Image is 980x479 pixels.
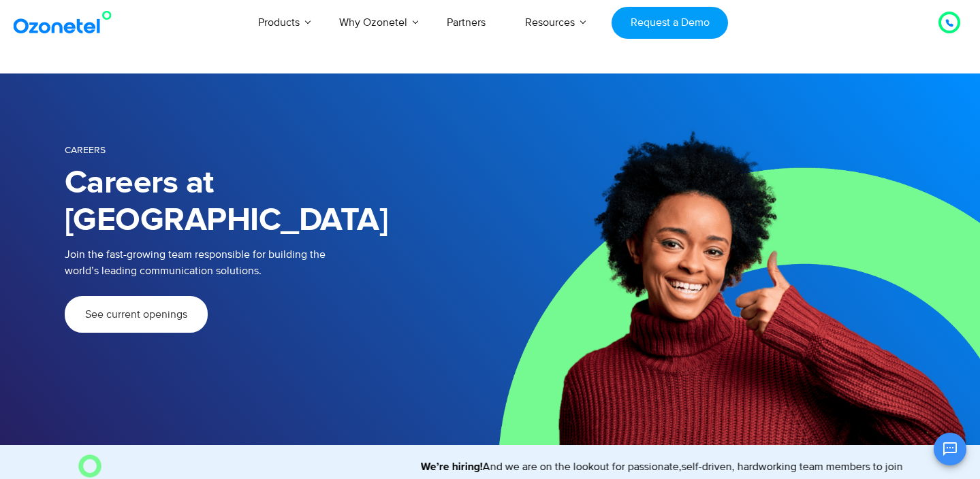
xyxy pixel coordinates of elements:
span: Careers [65,144,106,156]
p: Join the fast-growing team responsible for building the world’s leading communication solutions. [65,246,470,279]
h1: Careers at [GEOGRAPHIC_DATA] [65,165,490,239]
a: Request a Demo [612,7,728,39]
marquee: And we are on the lookout for passionate,self-driven, hardworking team members to join us. Come, ... [107,459,902,475]
a: See current openings [65,296,208,333]
strong: We’re hiring! [396,461,458,472]
span: See current openings [85,309,187,320]
button: Open chat [934,433,966,465]
img: O Image [78,455,101,478]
